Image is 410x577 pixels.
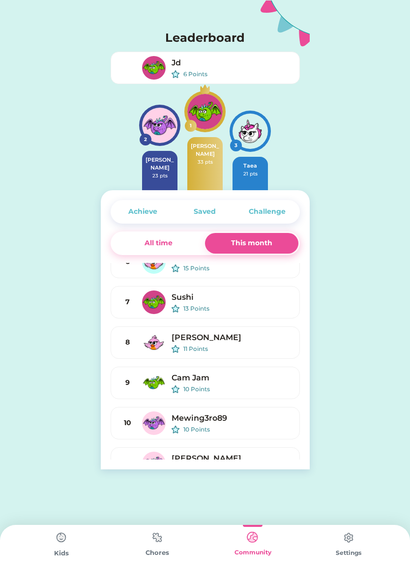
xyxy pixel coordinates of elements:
[147,528,167,547] img: type%3Dchores%2C%20state%3Ddefault.svg
[183,425,292,434] div: 10 Points
[183,70,292,79] div: 6 Points
[145,172,175,179] div: 23 pts
[119,377,136,388] div: 9
[142,452,166,475] img: MFN-Dragon-Purple.svg
[235,170,265,177] div: 21 pts
[232,142,240,149] div: 3
[172,453,292,464] div: [PERSON_NAME]
[119,418,136,428] div: 10
[145,238,173,248] div: All time
[145,156,175,172] div: [PERSON_NAME]
[172,57,292,69] div: Jd
[261,0,310,47] img: Group.svg
[119,337,136,347] div: 8
[119,458,136,468] div: 11
[183,264,292,273] div: 15 Points
[110,548,205,558] div: Chores
[142,136,149,143] div: 2
[190,158,220,166] div: 33 pts
[172,372,292,384] div: Cam Jam
[183,385,292,394] div: 10 Points
[172,385,179,393] img: interface-favorite-star--reward-rating-rate-social-star-media-favorite-like-stars.svg
[172,264,179,272] img: interface-favorite-star--reward-rating-rate-social-star-media-favorite-like-stars.svg
[183,345,292,353] div: 11 Points
[339,528,358,548] img: type%3Dchores%2C%20state%3Ddefault.svg
[142,331,166,354] img: MFN-Bird-Pink.svg
[187,94,223,129] img: MFN-Dragon-Green.svg
[235,162,265,170] div: Taea
[231,238,272,248] div: This month
[119,297,136,307] div: 7
[172,426,179,433] img: interface-favorite-star--reward-rating-rate-social-star-media-favorite-like-stars.svg
[172,332,292,344] div: [PERSON_NAME]
[142,108,177,143] img: MFN-Dragon-Purple.svg
[172,70,179,78] img: interface-favorite-star--reward-rating-rate-social-star-media-favorite-like-stars.svg
[14,548,110,558] div: Kids
[190,142,220,158] div: [PERSON_NAME]
[128,206,157,217] div: Achieve
[142,371,166,395] img: MFN-Dragon-Green.svg
[172,291,292,303] div: Sushi
[187,122,195,129] div: 1
[183,304,292,313] div: 13 Points
[172,412,292,424] div: Mewing3ro89
[249,206,286,217] div: Challenge
[205,548,301,557] div: Community
[142,290,166,314] img: MFN-Dragon-Green.svg
[233,114,268,149] img: MFN-Unicorn-White.svg
[172,305,179,313] img: interface-favorite-star--reward-rating-rate-social-star-media-favorite-like-stars.svg
[142,411,166,435] img: MFN-Dragon-Purple.svg
[194,206,216,217] div: Saved
[243,528,263,547] img: type%3Dkids%2C%20state%3Dselected.svg
[165,29,245,47] h4: Leaderboard
[200,84,210,94] img: interface-award-crown--reward-social-rating-media-queen-vip-king-crown.svg
[172,345,179,353] img: interface-favorite-star--reward-rating-rate-social-star-media-favorite-like-stars.svg
[52,528,71,548] img: type%3Dchores%2C%20state%3Ddefault.svg
[142,56,166,80] img: MFN-Dragon-Green.svg
[301,548,397,557] div: Settings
